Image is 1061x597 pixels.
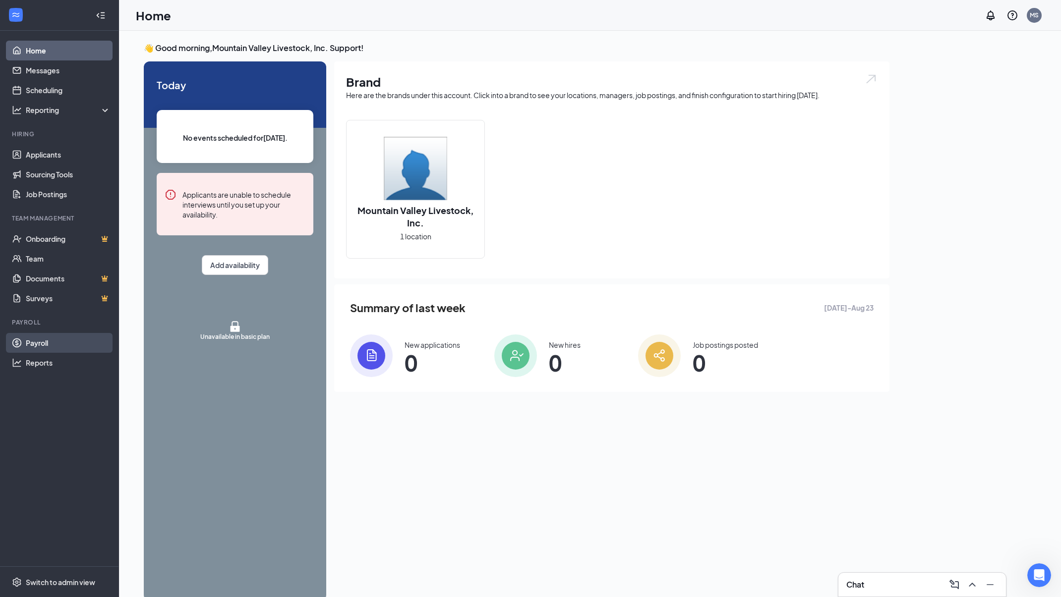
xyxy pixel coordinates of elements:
span: [DATE] - Aug 23 [824,302,874,313]
button: Add availability [202,255,268,275]
svg: Notifications [985,9,997,21]
svg: Collapse [96,10,106,20]
a: Job Postings [26,184,111,204]
a: Home [26,41,111,60]
svg: ComposeMessage [948,579,960,591]
h1: Brand [346,73,878,90]
a: Applicants [26,145,111,164]
img: Mountain Valley Livestock, Inc. [384,137,447,200]
div: New hires [549,340,581,350]
h1: Home [136,7,171,24]
h2: Mountain Valley Livestock, Inc. [347,204,484,229]
span: 0 [405,354,460,372]
button: Minimize [982,577,998,593]
svg: WorkstreamLogo [11,10,21,20]
div: New applications [405,340,460,350]
span: lock [229,321,241,332]
svg: Minimize [984,579,996,591]
svg: ChevronUp [966,579,978,591]
div: Hiring [12,130,109,138]
div: Team Management [12,214,109,222]
h3: Chat [846,579,864,590]
img: open.6027fd2a22e1237b5b06.svg [865,73,878,85]
span: Unavailable in basic plan [200,332,270,342]
iframe: Intercom live chat [1027,563,1051,587]
a: Reports [26,353,111,373]
a: Payroll [26,333,111,353]
div: Job postings posted [693,340,758,350]
a: Team [26,249,111,269]
span: 0 [549,354,581,372]
a: OnboardingCrown [26,229,111,249]
a: DocumentsCrown [26,269,111,288]
div: Here are the brands under this account. Click into a brand to see your locations, managers, job p... [346,90,878,100]
button: ComposeMessage [946,577,962,593]
a: SurveysCrown [26,288,111,308]
span: 1 location [400,231,431,242]
img: icon [638,334,681,377]
svg: Analysis [12,105,22,115]
h3: 👋 Good morning, Mountain Valley Livestock, Inc. Support ! [144,43,889,54]
a: Scheduling [26,80,111,100]
span: 0 [693,354,758,372]
div: MS [1030,11,1039,19]
div: Switch to admin view [26,577,95,587]
svg: QuestionInfo [1006,9,1018,21]
a: Messages [26,60,111,80]
span: Today [157,77,313,93]
img: icon [350,334,393,377]
span: Summary of last week [350,299,466,317]
button: ChevronUp [964,577,980,593]
div: Applicants are unable to schedule interviews until you set up your availability. [182,189,305,219]
span: No events scheduled for [DATE] . [183,132,288,143]
img: icon [494,334,537,377]
div: Payroll [12,318,109,326]
svg: Settings [12,577,22,587]
div: Reporting [26,105,111,115]
a: Sourcing Tools [26,164,111,184]
svg: Error [165,189,177,201]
